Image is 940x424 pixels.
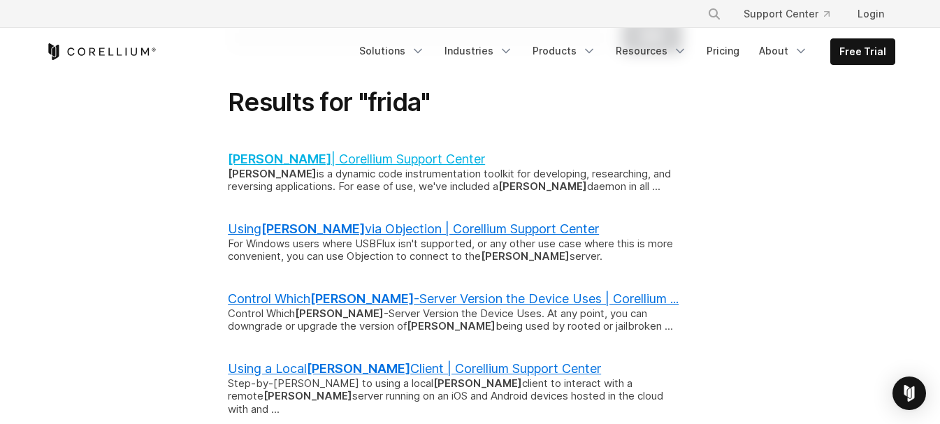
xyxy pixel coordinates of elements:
[228,168,682,194] div: is a dynamic code instrumentation toolkit for developing, researching, and reversing applications...
[732,1,841,27] a: Support Center
[228,361,601,376] a: Using a Local[PERSON_NAME]Client | Corellium Support Center
[228,291,679,306] a: Control Which[PERSON_NAME]-Server Version the Device Uses | Corellium ...
[228,221,599,236] a: Using[PERSON_NAME]via Objection | Corellium Support Center
[261,221,365,236] b: [PERSON_NAME]
[751,38,816,64] a: About
[351,38,895,65] div: Navigation Menu
[351,38,433,64] a: Solutions
[481,249,570,263] b: [PERSON_NAME]
[228,87,712,118] h1: Results for "frida"
[846,1,895,27] a: Login
[228,307,682,334] div: Control Which -Server Version the Device Uses. At any point, you can downgrade or upgrade the ver...
[436,38,521,64] a: Industries
[45,43,157,60] a: Corellium Home
[831,39,895,64] a: Free Trial
[307,361,410,376] b: [PERSON_NAME]
[228,152,485,166] a: [PERSON_NAME]| Corellium Support Center
[892,377,926,410] div: Open Intercom Messenger
[228,377,682,416] div: Step-by-[PERSON_NAME] to using a local client to interact with a remote server running on an iOS ...
[228,237,682,264] div: For Windows users where USBFlux isn't supported, or any other use case where this is more conveni...
[310,291,414,306] b: [PERSON_NAME]
[607,38,695,64] a: Resources
[295,307,384,320] b: [PERSON_NAME]
[702,1,727,27] button: Search
[263,389,352,402] b: [PERSON_NAME]
[690,1,895,27] div: Navigation Menu
[524,38,605,64] a: Products
[228,152,331,166] b: [PERSON_NAME]
[698,38,748,64] a: Pricing
[433,377,522,390] b: [PERSON_NAME]
[407,319,496,332] b: [PERSON_NAME]
[228,167,317,180] b: [PERSON_NAME]
[498,180,587,193] b: [PERSON_NAME]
